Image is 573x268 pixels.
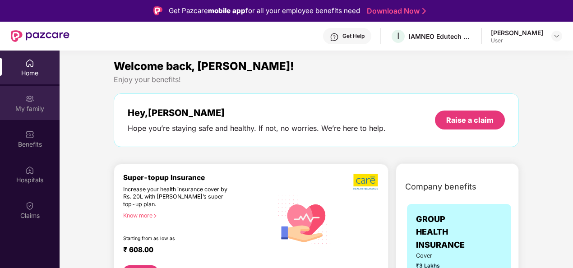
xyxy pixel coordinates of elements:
div: Know more [123,212,267,218]
img: b5dec4f62d2307b9de63beb79f102df3.png [353,173,379,190]
a: Download Now [367,6,423,16]
img: svg+xml;base64,PHN2ZyBpZD0iRHJvcGRvd24tMzJ4MzIiIHhtbG5zPSJodHRwOi8vd3d3LnczLm9yZy8yMDAwL3N2ZyIgd2... [553,32,560,40]
strong: mobile app [208,6,245,15]
img: svg+xml;base64,PHN2ZyBpZD0iQ2xhaW0iIHhtbG5zPSJodHRwOi8vd3d3LnczLm9yZy8yMDAwL3N2ZyIgd2lkdGg9IjIwIi... [25,201,34,210]
div: IAMNEO Edutech Private Limited [409,32,472,41]
div: Raise a claim [446,115,494,125]
img: svg+xml;base64,PHN2ZyBpZD0iQmVuZWZpdHMiIHhtbG5zPSJodHRwOi8vd3d3LnczLm9yZy8yMDAwL3N2ZyIgd2lkdGg9Ij... [25,130,34,139]
span: right [152,213,157,218]
img: svg+xml;base64,PHN2ZyBpZD0iSG9tZSIgeG1sbnM9Imh0dHA6Ly93d3cudzMub3JnLzIwMDAvc3ZnIiB3aWR0aD0iMjAiIG... [25,59,34,68]
img: svg+xml;base64,PHN2ZyBpZD0iSG9zcGl0YWxzIiB4bWxucz0iaHR0cDovL3d3dy53My5vcmcvMjAwMC9zdmciIHdpZHRoPS... [25,166,34,175]
span: GROUP HEALTH INSURANCE [416,213,473,251]
div: Hey, [PERSON_NAME] [128,107,386,118]
img: svg+xml;base64,PHN2ZyB3aWR0aD0iMjAiIGhlaWdodD0iMjAiIHZpZXdCb3g9IjAgMCAyMCAyMCIgZmlsbD0ibm9uZSIgeG... [25,94,34,103]
div: User [491,37,543,44]
img: svg+xml;base64,PHN2ZyB4bWxucz0iaHR0cDovL3d3dy53My5vcmcvMjAwMC9zdmciIHhtbG5zOnhsaW5rPSJodHRwOi8vd3... [273,187,337,252]
div: Super-topup Insurance [123,173,273,182]
img: Logo [153,6,162,15]
span: Welcome back, [PERSON_NAME]! [114,60,294,73]
div: Get Help [342,32,365,40]
div: Starting from as low as [123,236,234,242]
span: Cover [416,251,448,260]
div: Increase your health insurance cover by Rs. 20L with [PERSON_NAME]’s super top-up plan. [123,186,234,208]
div: Hope you’re staying safe and healthy. If not, no worries. We’re here to help. [128,124,386,133]
div: Get Pazcare for all your employee benefits need [169,5,360,16]
img: Stroke [422,6,426,16]
img: New Pazcare Logo [11,30,69,42]
span: Company benefits [405,180,476,193]
div: ₹ 608.00 [123,245,263,256]
img: svg+xml;base64,PHN2ZyBpZD0iSGVscC0zMngzMiIgeG1sbnM9Imh0dHA6Ly93d3cudzMub3JnLzIwMDAvc3ZnIiB3aWR0aD... [330,32,339,42]
div: Enjoy your benefits! [114,75,519,84]
span: I [397,31,399,42]
div: [PERSON_NAME] [491,28,543,37]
